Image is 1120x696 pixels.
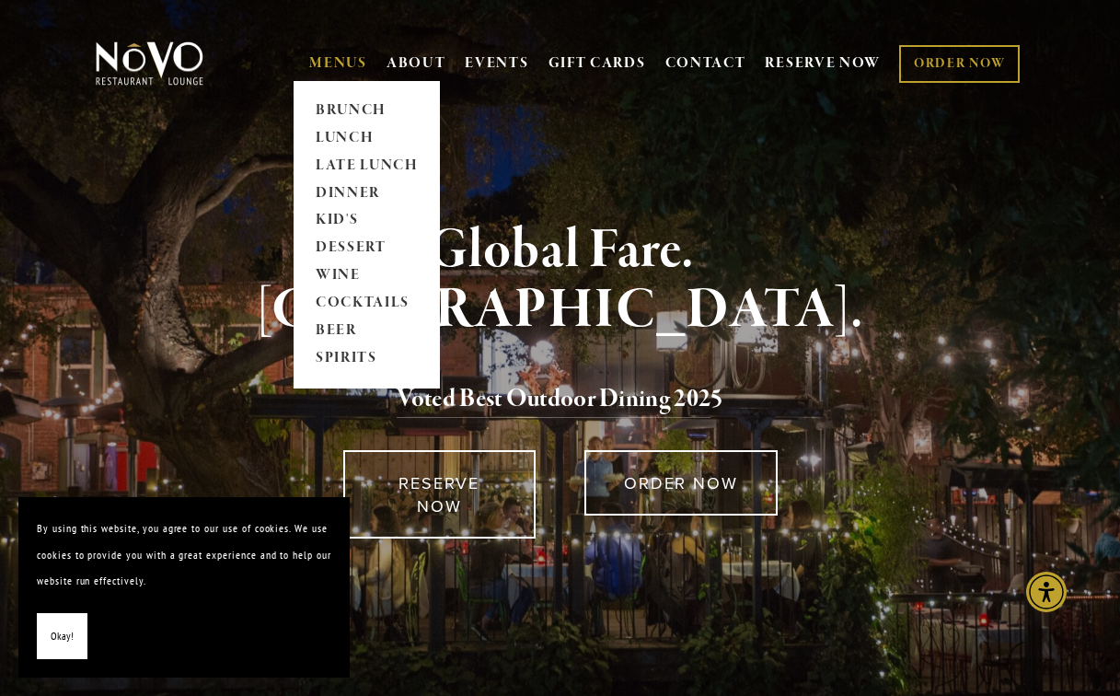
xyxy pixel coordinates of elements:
p: By using this website, you agree to our use of cookies. We use cookies to provide you with a grea... [37,516,331,595]
div: Accessibility Menu [1026,572,1067,612]
a: SPIRITS [309,345,424,373]
a: COCKTAILS [309,290,424,318]
a: RESERVE NOW [765,46,881,81]
a: MENUS [309,54,367,73]
span: Okay! [51,623,74,650]
a: EVENTS [465,54,528,73]
a: ORDER NOW [584,450,777,516]
section: Cookie banner [18,497,350,678]
a: DESSERT [309,235,424,262]
a: BRUNCH [309,97,424,124]
a: CONTACT [665,46,746,81]
strong: Global Fare. [GEOGRAPHIC_DATA]. [257,215,863,345]
h2: 5 [121,380,1000,419]
a: ORDER NOW [899,45,1020,83]
a: WINE [309,262,424,290]
a: ABOUT [387,54,446,73]
a: GIFT CARDS [548,46,646,81]
a: Voted Best Outdoor Dining 202 [397,383,710,418]
button: Okay! [37,613,87,660]
a: LUNCH [309,124,424,152]
a: RESERVE NOW [343,450,536,539]
a: BEER [309,318,424,345]
a: LATE LUNCH [309,152,424,180]
img: Novo Restaurant &amp; Lounge [92,41,207,87]
a: KID'S [309,207,424,235]
a: DINNER [309,180,424,207]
